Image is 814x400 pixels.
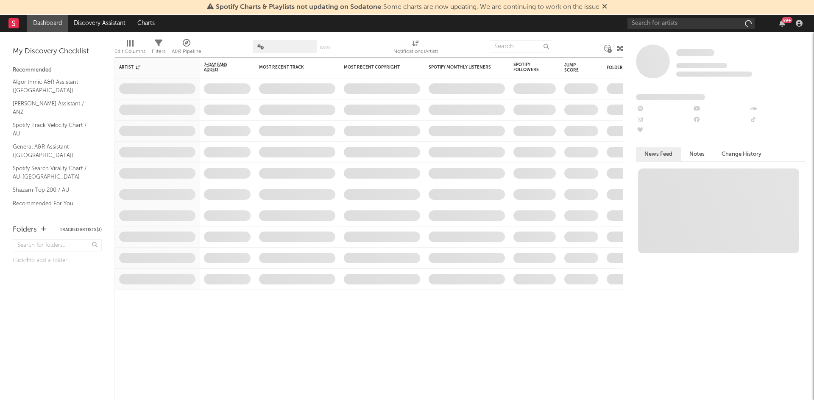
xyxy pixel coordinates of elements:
div: Edit Columns [114,47,145,57]
a: Algorithmic A&R Assistant ([GEOGRAPHIC_DATA]) [13,77,93,95]
div: My Discovery Checklist [13,47,102,57]
a: [PERSON_NAME] Assistant / ANZ [13,99,93,116]
span: : Some charts are now updating. We are continuing to work on the issue [216,4,599,11]
div: Spotify Followers [513,62,543,72]
a: General A&R Assistant ([GEOGRAPHIC_DATA]) [13,142,93,160]
div: Most Recent Track [259,65,323,70]
a: Spotify Track Velocity Chart / AU [13,121,93,138]
button: Tracked Artists(3) [60,228,102,232]
div: Artist [119,65,183,70]
button: Change History [713,147,770,161]
span: 7-Day Fans Added [204,62,238,72]
div: Jump Score [564,63,585,73]
div: A&R Pipeline [172,36,201,61]
span: Dismiss [602,4,607,11]
div: -- [636,104,692,115]
span: 0 fans last week [676,72,752,77]
button: News Feed [636,147,681,161]
input: Search for artists [627,18,755,29]
div: Filters [152,47,165,57]
span: Spotify Charts & Playlists not updating on Sodatone [216,4,381,11]
div: Filters [152,36,165,61]
span: Fans Added by Platform [636,94,705,100]
div: Recommended [13,65,102,75]
a: Discovery Assistant [68,15,131,32]
span: Tracking Since: [DATE] [676,63,727,68]
div: Folders [607,65,670,70]
a: Recommended For You [13,199,93,208]
div: Folders [13,225,37,235]
a: Dashboard [27,15,68,32]
div: -- [749,104,806,115]
div: -- [692,115,749,126]
div: -- [636,115,692,126]
div: -- [749,115,806,126]
div: Click to add a folder. [13,256,102,266]
button: Notes [681,147,713,161]
div: Notifications (Artist) [393,36,438,61]
div: -- [636,126,692,137]
a: Some Artist [676,49,714,57]
div: 99 + [782,17,792,23]
input: Search... [490,40,553,53]
input: Search for folders... [13,239,102,251]
button: Save [320,45,331,50]
div: Edit Columns [114,36,145,61]
div: Spotify Monthly Listeners [429,65,492,70]
a: Spotify Search Virality Chart / AU-[GEOGRAPHIC_DATA] [13,164,93,181]
div: -- [692,104,749,115]
a: Charts [131,15,161,32]
div: A&R Pipeline [172,47,201,57]
div: Notifications (Artist) [393,47,438,57]
a: Shazam Top 200 / AU [13,185,93,195]
div: Most Recent Copyright [344,65,407,70]
span: Some Artist [676,49,714,56]
button: 99+ [779,20,785,27]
